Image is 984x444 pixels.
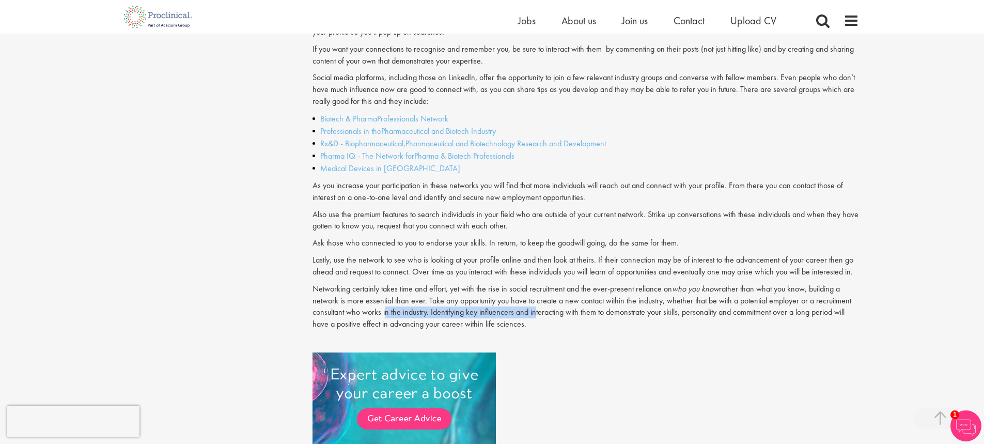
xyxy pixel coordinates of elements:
[313,43,859,67] p: If you want your connections to recognise and remember you, be sure to interact with them by comm...
[313,254,859,278] p: Lastly, use the network to see who is looking at your profile online and then look at theirs. If ...
[7,406,139,437] iframe: reCAPTCHA
[674,14,705,27] a: Contact
[622,14,648,27] a: Join us
[313,283,859,330] p: Networking certainly takes time and effort, yet with the rise in social recruitment and the ever-...
[313,237,859,249] p: Ask those who connected to you to endorse your skills. In return, to keep the goodwill going, do ...
[672,283,719,294] i: who you know
[561,14,596,27] a: About us
[320,113,448,124] a: Biotech & PharmaProfessionals Network
[320,163,460,174] a: Medical Devices in [GEOGRAPHIC_DATA]
[313,72,859,108] p: Social media platforms, including those on LinkedIn, offer the opportunity to join a few relevant...
[950,410,959,419] span: 1
[313,209,859,233] p: Also use the premium features to search individuals in your field who are outside of your current...
[518,14,536,27] a: Jobs
[730,14,776,27] a: Upload CV
[320,138,606,149] a: Rx&D - Biopharmaceutical,Pharmaceutical and Biotechnology Research and Development
[320,126,496,136] a: Professionals in thePharmaceutical and Biotech Industry
[313,180,859,204] p: As you increase your participation in these networks you will find that more individuals will rea...
[320,150,514,161] a: Pharma IQ - The Network forPharma & Biotech Professionals
[950,410,981,441] img: Chatbot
